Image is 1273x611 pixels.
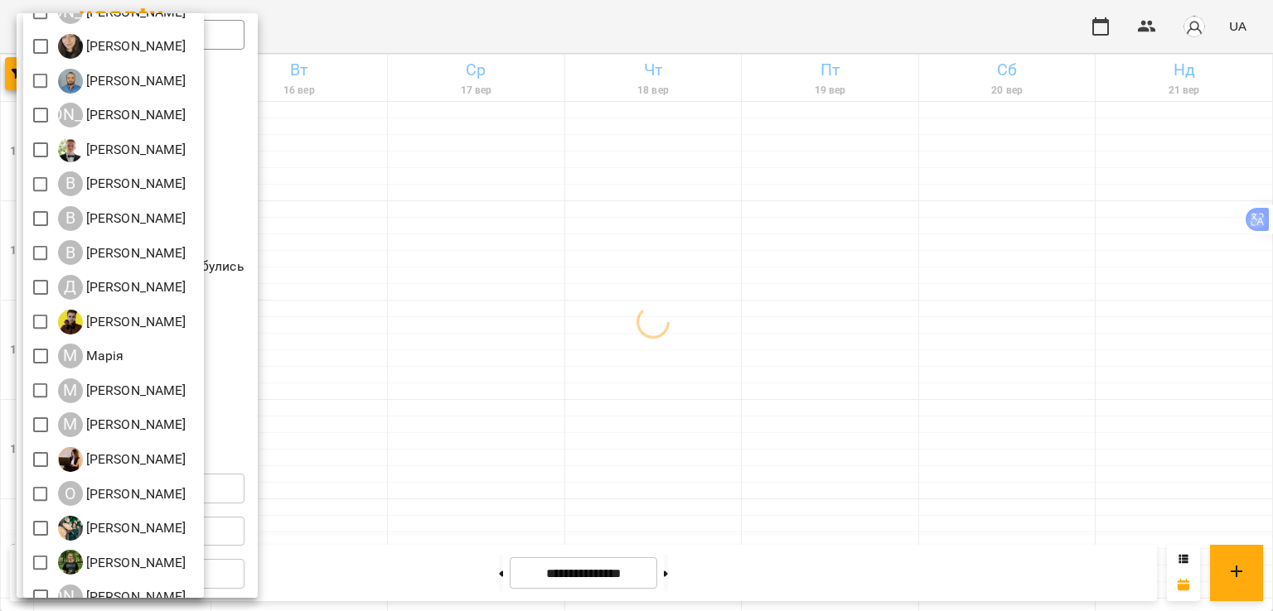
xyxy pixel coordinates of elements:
div: Артем Кот [58,103,186,127]
div: Ольга Мизюк [58,516,186,541]
img: Н [58,447,83,472]
div: В [58,240,83,265]
div: Віталій Кадуха [58,240,186,265]
div: Надія Шрай [58,447,186,472]
a: А [PERSON_NAME] [58,34,186,59]
div: М [58,378,83,403]
p: [PERSON_NAME] [83,381,186,401]
p: [PERSON_NAME] [83,518,186,538]
p: [PERSON_NAME] [83,450,186,469]
p: [PERSON_NAME] [83,71,186,91]
div: Марія [58,344,124,368]
a: В [PERSON_NAME] [58,137,186,162]
a: В [PERSON_NAME] [58,171,186,196]
div: М [58,412,83,437]
div: Денис Пущало [58,310,186,334]
div: Д [58,275,83,300]
div: В [58,171,83,196]
img: Д [58,310,83,334]
img: Р [58,550,83,575]
img: А [58,69,83,94]
div: Володимир Ярошинський [58,206,186,231]
a: О [PERSON_NAME] [58,481,186,506]
div: Владислав Границький [58,171,186,196]
p: [PERSON_NAME] [83,140,186,160]
div: Антон Костюк [58,69,186,94]
p: Марія [83,346,124,366]
a: Д [PERSON_NAME] [58,275,186,300]
a: [PERSON_NAME] [PERSON_NAME] [58,585,186,609]
a: [PERSON_NAME] [PERSON_NAME] [58,103,186,127]
div: М [58,344,83,368]
p: [PERSON_NAME] [83,312,186,332]
div: Михайло Поліщук [58,412,186,437]
p: [PERSON_NAME] [83,105,186,125]
div: Юрій Шпак [58,585,186,609]
p: [PERSON_NAME] [83,243,186,263]
p: [PERSON_NAME] [83,174,186,194]
p: [PERSON_NAME] [83,209,186,229]
p: [PERSON_NAME] [83,484,186,504]
a: Н [PERSON_NAME] [58,447,186,472]
a: Р [PERSON_NAME] [58,550,186,575]
a: М [PERSON_NAME] [58,412,186,437]
div: Анастасія Герус [58,34,186,59]
img: А [58,34,83,59]
a: А [PERSON_NAME] [58,69,186,94]
div: В [58,206,83,231]
div: [PERSON_NAME] [58,585,83,609]
a: В [PERSON_NAME] [58,240,186,265]
div: Оксана Кочанова [58,481,186,506]
div: Роман Ованенко [58,550,186,575]
div: [PERSON_NAME] [58,103,83,127]
a: М Марія [58,344,124,368]
p: [PERSON_NAME] [83,277,186,297]
div: Вадим Моргун [58,137,186,162]
p: [PERSON_NAME] [83,553,186,573]
a: Д [PERSON_NAME] [58,310,186,334]
p: [PERSON_NAME] [83,587,186,607]
a: О [PERSON_NAME] [58,516,186,541]
div: Денис Замрій [58,275,186,300]
img: О [58,516,83,541]
div: О [58,481,83,506]
a: М [PERSON_NAME] [58,378,186,403]
p: [PERSON_NAME] [83,36,186,56]
a: В [PERSON_NAME] [58,206,186,231]
p: [PERSON_NAME] [83,415,186,435]
div: Микита Пономарьов [58,378,186,403]
img: В [58,137,83,162]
